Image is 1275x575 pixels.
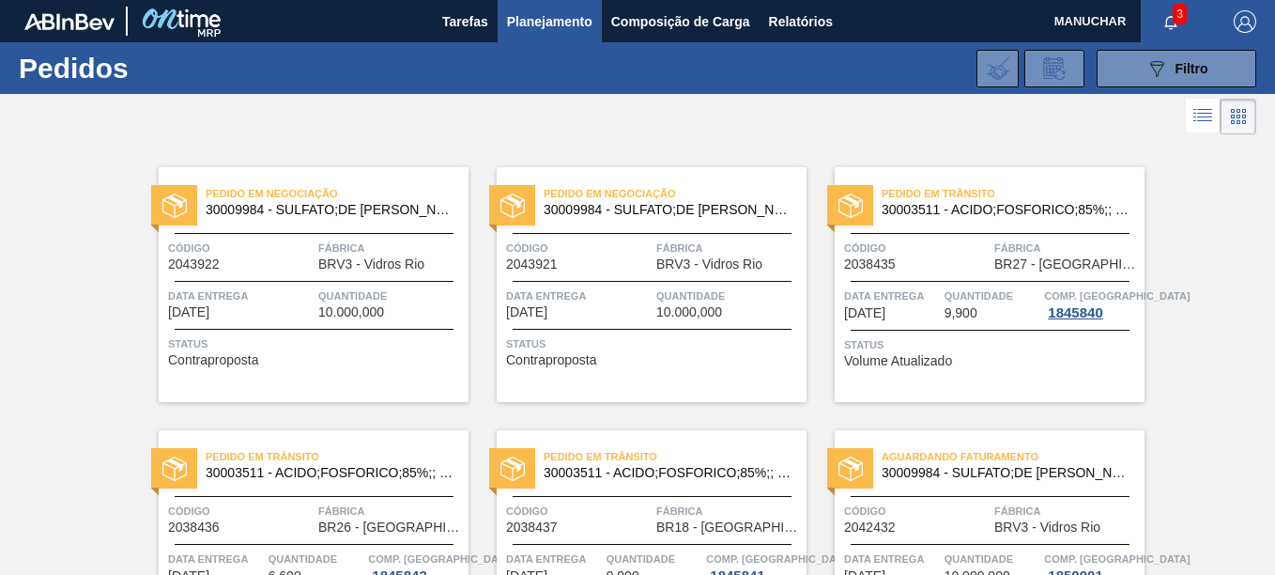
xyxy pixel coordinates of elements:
[168,502,314,521] span: Código
[844,502,990,521] span: Código
[206,203,453,217] span: 30009984 - SULFATO;DE SODIO ANIDRO;;
[506,239,652,257] span: Código
[19,57,282,79] h1: Pedidos
[994,257,1140,272] span: BR27 - Nova Minas
[168,239,314,257] span: Código
[1044,305,1106,320] div: 1845840
[994,239,1140,257] span: Fábrica
[882,466,1129,480] span: 30009984 - SULFATO;DE SODIO ANIDRO;;
[206,466,453,480] span: 30003511 - ACIDO;FOSFORICO;85%;; CONTAINER
[844,239,990,257] span: Código
[131,167,469,402] a: statusPedido em Negociação30009984 - SULFATO;DE [PERSON_NAME];;Código2043922FábricaBRV3 - Vidros ...
[844,306,885,320] span: 05/10/2025
[607,550,702,568] span: Quantidade
[838,457,863,481] img: status
[506,334,802,353] span: Status
[506,305,547,319] span: 03/10/2025
[882,203,1129,217] span: 30003511 - ACIDO;FOSFORICO;85%;; CONTAINER
[506,257,558,272] span: 2043921
[838,194,863,218] img: status
[544,184,806,203] span: Pedido em Negociação
[1173,4,1187,24] span: 3
[1097,50,1256,87] button: Filtro
[1141,8,1201,35] button: Notificações
[656,521,802,535] span: BR18 - Pernambuco
[844,521,896,535] span: 2042432
[24,13,115,30] img: TNhmsLtSVTkK8tSr43FrP2fwEKptu5GPRR3wAAAABJRU5ErkJggg==
[945,550,1040,568] span: Quantidade
[318,521,464,535] span: BR26 - Uberlândia
[611,10,750,33] span: Composição de Carga
[506,353,597,367] span: Contraproposta
[1175,61,1208,76] span: Filtro
[994,502,1140,521] span: Fábrica
[844,354,952,368] span: Volume Atualizado
[318,257,424,272] span: BRV3 - Vidros Rio
[162,457,187,481] img: status
[469,167,806,402] a: statusPedido em Negociação30009984 - SULFATO;DE [PERSON_NAME];;Código2043921FábricaBRV3 - Vidros ...
[976,50,1019,87] div: Importar Negociações dos Pedidos
[368,550,514,568] span: Comp. Carga
[168,257,220,272] span: 2043922
[656,305,722,319] span: 10.000,000
[506,502,652,521] span: Código
[506,550,602,568] span: Data entrega
[706,550,852,568] span: Comp. Carga
[1024,50,1084,87] div: Solicitação de Revisão de Pedidos
[506,287,652,305] span: Data entrega
[168,287,314,305] span: Data entrega
[500,457,525,481] img: status
[168,521,220,535] span: 2038436
[806,167,1144,402] a: statusPedido em Trânsito30003511 - ACIDO;FOSFORICO;85%;; CONTAINERCódigo2038435FábricaBR27 - [GEO...
[656,239,802,257] span: Fábrica
[206,184,469,203] span: Pedido em Negociação
[544,447,806,466] span: Pedido em Trânsito
[844,550,940,568] span: Data entrega
[844,287,940,305] span: Data entrega
[506,521,558,535] span: 2038437
[544,203,791,217] span: 30009984 - SULFATO;DE SODIO ANIDRO;;
[269,550,364,568] span: Quantidade
[656,287,802,305] span: Quantidade
[442,10,488,33] span: Tarefas
[656,257,762,272] span: BRV3 - Vidros Rio
[656,502,802,521] span: Fábrica
[844,335,1140,354] span: Status
[544,466,791,480] span: 30003511 - ACIDO;FOSFORICO;85%;; CONTAINER
[769,10,833,33] span: Relatórios
[882,184,1144,203] span: Pedido em Trânsito
[168,550,264,568] span: Data entrega
[1044,550,1190,568] span: Comp. Carga
[168,305,209,319] span: 03/10/2025
[945,287,1040,305] span: Quantidade
[1044,287,1190,305] span: Comp. Carga
[1234,10,1256,33] img: Logout
[1221,99,1256,134] div: Visão em Cards
[168,353,259,367] span: Contraproposta
[994,521,1100,535] span: BRV3 - Vidros Rio
[844,257,896,272] span: 2038435
[206,447,469,466] span: Pedido em Trânsito
[882,447,1144,466] span: Aguardando Faturamento
[945,306,977,320] span: 9,900
[1186,99,1221,134] div: Visão em Lista
[318,239,464,257] span: Fábrica
[318,305,384,319] span: 10.000,000
[168,334,464,353] span: Status
[162,194,187,218] img: status
[318,502,464,521] span: Fábrica
[318,287,464,305] span: Quantidade
[1044,287,1140,320] a: Comp. [GEOGRAPHIC_DATA]1845840
[507,10,592,33] span: Planejamento
[500,194,525,218] img: status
